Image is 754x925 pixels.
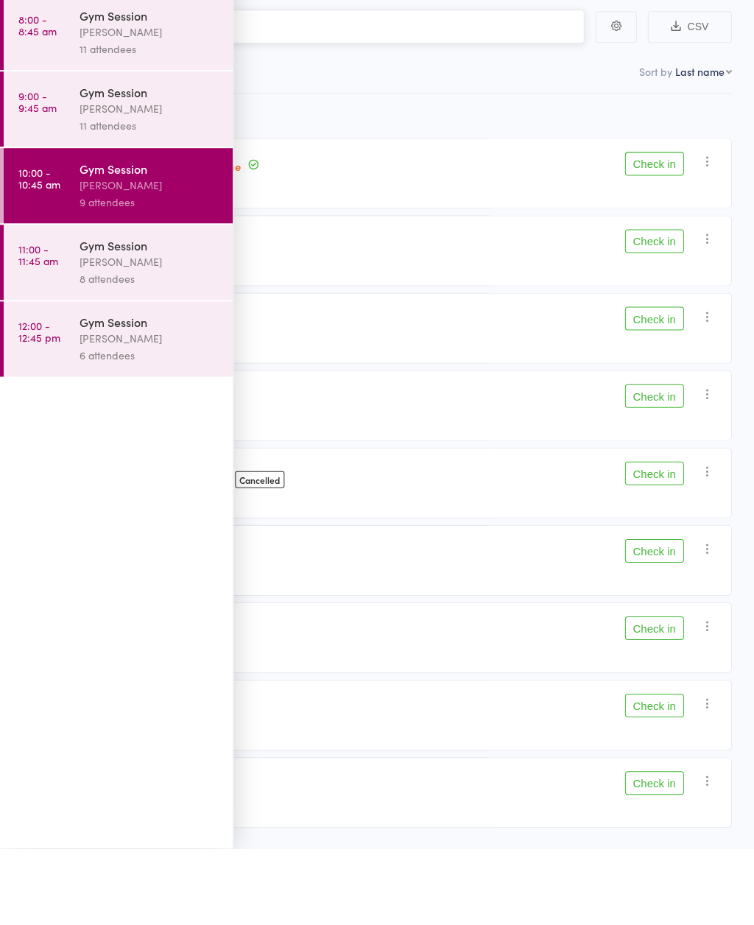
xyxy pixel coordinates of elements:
div: [PERSON_NAME] [80,254,221,271]
div: [PERSON_NAME] [80,407,221,424]
button: Check in [625,770,684,794]
button: Check in [625,693,684,717]
div: Last name [675,141,725,156]
a: 12:00 -12:45 pmGym Session[PERSON_NAME]6 attendees [4,379,233,454]
a: 9:00 -9:45 amGym Session[PERSON_NAME]11 attendees [4,149,233,224]
time: 12:00 - 12:45 pm [19,397,61,421]
input: Search by name [22,87,585,121]
button: Check in [625,848,684,871]
div: At [106,16,179,41]
div: Gym Session [80,161,221,177]
label: Sort by [639,141,672,156]
time: 11:00 - 11:45 am [19,320,59,344]
button: Check in [625,538,684,562]
time: 8:00 - 8:45 am [19,91,57,114]
div: Gym Session [80,85,221,101]
button: Check in [625,616,684,639]
div: Events for [19,16,91,41]
div: [PERSON_NAME] [80,331,221,348]
a: 10:00 -10:45 amGym Session[PERSON_NAME]9 attendees [4,225,233,300]
button: CSV [648,88,732,120]
span: Cancelled [236,548,285,565]
div: Any location [106,41,179,57]
time: 10:00 - 10:45 am [19,244,61,267]
time: 9:00 - 9:45 am [19,167,57,191]
button: Check in [625,384,684,407]
span: Seniors [PERSON_NAME][GEOGRAPHIC_DATA] [238,42,462,57]
div: [PERSON_NAME] [80,177,221,194]
div: 11 attendees [80,194,221,211]
button: Check in [625,461,684,485]
div: 9 attendees [80,271,221,288]
div: 11 attendees [80,118,221,135]
div: 8 attendees [80,348,221,365]
div: Gym Session [80,238,221,254]
div: [PERSON_NAME] [80,101,221,118]
div: 6 attendees [80,424,221,441]
button: Check in [625,229,684,253]
a: [DATE] [19,41,55,57]
a: 8:00 -8:45 amGym Session[PERSON_NAME]11 attendees [4,72,233,147]
div: Gym Session [80,314,221,331]
div: Gym Session [80,391,221,407]
a: 11:00 -11:45 amGym Session[PERSON_NAME]8 attendees [4,302,233,377]
button: Check in [625,306,684,330]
